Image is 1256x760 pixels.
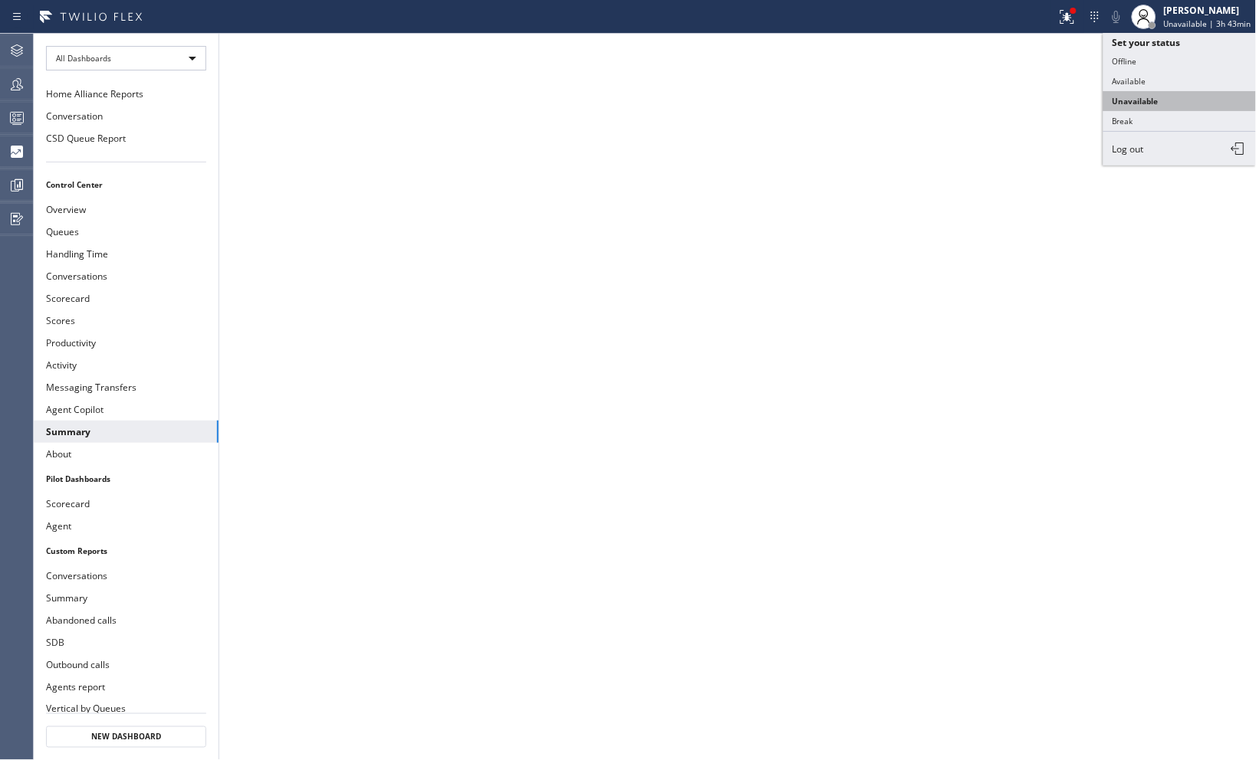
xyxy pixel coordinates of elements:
[34,310,219,332] button: Scores
[34,398,219,421] button: Agent Copilot
[46,46,206,70] div: All Dashboards
[46,726,206,748] button: New Dashboard
[1106,6,1127,28] button: Mute
[34,654,219,676] button: Outbound calls
[34,105,219,127] button: Conversation
[34,83,219,105] button: Home Alliance Reports
[34,469,219,489] li: Pilot Dashboards
[34,565,219,587] button: Conversations
[34,287,219,310] button: Scorecard
[34,265,219,287] button: Conversations
[219,34,1256,760] iframe: dashboard_9f6bb337dffe
[34,332,219,354] button: Productivity
[34,676,219,698] button: Agents report
[34,493,219,515] button: Scorecard
[34,698,219,720] button: Vertical by Queues
[34,541,219,561] li: Custom Reports
[34,243,219,265] button: Handling Time
[34,515,219,537] button: Agent
[34,354,219,376] button: Activity
[34,631,219,654] button: SDB
[1164,4,1251,17] div: [PERSON_NAME]
[34,443,219,465] button: About
[34,587,219,609] button: Summary
[34,376,219,398] button: Messaging Transfers
[34,421,219,443] button: Summary
[34,175,219,195] li: Control Center
[34,127,219,149] button: CSD Queue Report
[34,221,219,243] button: Queues
[1164,18,1251,29] span: Unavailable | 3h 43min
[34,609,219,631] button: Abandoned calls
[34,198,219,221] button: Overview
